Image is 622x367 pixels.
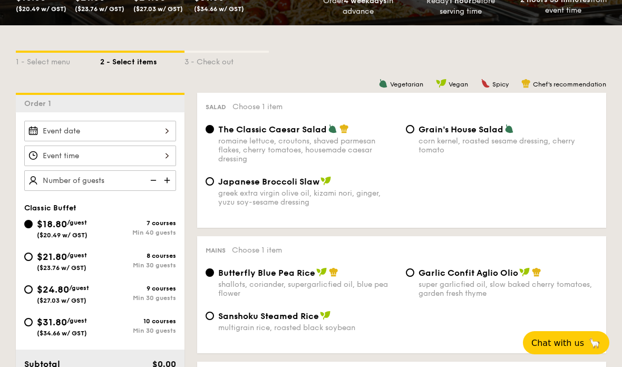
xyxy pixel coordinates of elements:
span: /guest [67,219,87,226]
img: icon-reduce.1d2dbef1.svg [144,170,160,190]
div: shallots, coriander, supergarlicfied oil, blue pea flower [218,280,397,298]
span: Vegetarian [390,81,423,88]
span: /guest [69,284,89,292]
span: ($34.66 w/ GST) [194,5,244,13]
div: corn kernel, roasted sesame dressing, cherry tomato [419,137,598,154]
div: Min 30 guests [100,262,176,269]
span: 🦙 [588,337,601,349]
input: Event date [24,121,176,141]
div: 7 courses [100,219,176,227]
div: Min 30 guests [100,327,176,334]
img: icon-vegan.f8ff3823.svg [320,176,331,186]
span: Chat with us [531,338,584,348]
span: Chef's recommendation [533,81,606,88]
div: super garlicfied oil, slow baked cherry tomatoes, garden fresh thyme [419,280,598,298]
img: icon-chef-hat.a58ddaea.svg [532,267,541,277]
span: Vegan [449,81,468,88]
span: Japanese Broccoli Slaw [218,177,319,187]
input: Grain's House Saladcorn kernel, roasted sesame dressing, cherry tomato [406,125,414,133]
span: $18.80 [37,218,67,230]
span: Garlic Confit Aglio Olio [419,268,518,278]
span: $31.80 [37,316,67,328]
img: icon-vegan.f8ff3823.svg [316,267,327,277]
span: ($27.03 w/ GST) [133,5,183,13]
span: Spicy [492,81,509,88]
div: 8 courses [100,252,176,259]
span: ($20.49 w/ GST) [16,5,66,13]
span: Order 1 [24,99,55,108]
span: /guest [67,252,87,259]
input: Event time [24,146,176,166]
img: icon-vegan.f8ff3823.svg [436,79,446,88]
input: $31.80/guest($34.66 w/ GST)10 coursesMin 30 guests [24,318,33,326]
input: $18.80/guest($20.49 w/ GST)7 coursesMin 40 guests [24,220,33,228]
img: icon-chef-hat.a58ddaea.svg [521,79,531,88]
img: icon-vegetarian.fe4039eb.svg [328,124,337,133]
input: Butterfly Blue Pea Riceshallots, coriander, supergarlicfied oil, blue pea flower [206,268,214,277]
img: icon-vegan.f8ff3823.svg [519,267,530,277]
span: Grain's House Salad [419,124,503,134]
div: 2 - Select items [100,53,184,67]
span: Choose 1 item [232,102,283,111]
span: Classic Buffet [24,204,76,213]
div: greek extra virgin olive oil, kizami nori, ginger, yuzu soy-sesame dressing [218,189,397,207]
img: icon-vegetarian.fe4039eb.svg [378,79,388,88]
img: icon-vegetarian.fe4039eb.svg [504,124,514,133]
span: ($20.49 w/ GST) [37,231,88,239]
div: 1 - Select menu [16,53,100,67]
span: /guest [67,317,87,324]
span: Sanshoku Steamed Rice [218,311,319,321]
span: Choose 1 item [232,246,282,255]
img: icon-vegan.f8ff3823.svg [320,311,331,320]
span: Butterfly Blue Pea Rice [218,268,315,278]
img: icon-spicy.37a8142b.svg [481,79,490,88]
span: ($23.76 w/ GST) [37,264,86,272]
span: Mains [206,247,226,254]
input: Sanshoku Steamed Ricemultigrain rice, roasted black soybean [206,312,214,320]
span: ($34.66 w/ GST) [37,330,87,337]
input: Garlic Confit Aglio Oliosuper garlicfied oil, slow baked cherry tomatoes, garden fresh thyme [406,268,414,277]
button: Chat with us🦙 [523,331,609,354]
span: ($27.03 w/ GST) [37,297,86,304]
div: multigrain rice, roasted black soybean [218,323,397,332]
input: $24.80/guest($27.03 w/ GST)9 coursesMin 30 guests [24,285,33,294]
span: $21.80 [37,251,67,263]
span: $24.80 [37,284,69,295]
div: 9 courses [100,285,176,292]
input: The Classic Caesar Saladromaine lettuce, croutons, shaved parmesan flakes, cherry tomatoes, house... [206,125,214,133]
span: Salad [206,103,226,111]
div: 10 courses [100,317,176,325]
img: icon-add.58712e84.svg [160,170,176,190]
input: $21.80/guest($23.76 w/ GST)8 coursesMin 30 guests [24,253,33,261]
span: The Classic Caesar Salad [218,124,327,134]
div: Min 30 guests [100,294,176,302]
img: icon-chef-hat.a58ddaea.svg [329,267,338,277]
span: ($23.76 w/ GST) [75,5,124,13]
input: Japanese Broccoli Slawgreek extra virgin olive oil, kizami nori, ginger, yuzu soy-sesame dressing [206,177,214,186]
input: Number of guests [24,170,176,191]
div: Min 40 guests [100,229,176,236]
div: romaine lettuce, croutons, shaved parmesan flakes, cherry tomatoes, housemade caesar dressing [218,137,397,163]
div: 3 - Check out [184,53,269,67]
img: icon-chef-hat.a58ddaea.svg [339,124,349,133]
